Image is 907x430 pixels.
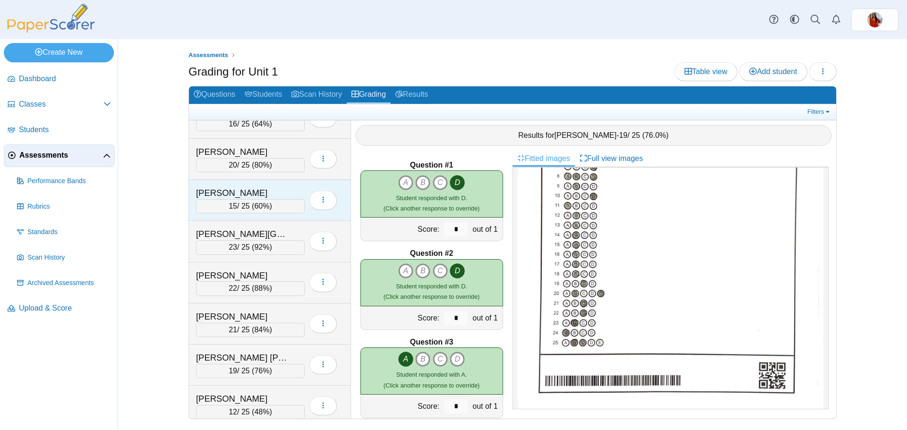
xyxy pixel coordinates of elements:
[513,151,575,167] a: Fitted images
[196,281,305,295] div: / 25 ( )
[196,199,305,213] div: / 25 ( )
[229,120,237,128] span: 16
[13,195,115,218] a: Rubrics
[433,175,448,190] i: C
[470,218,502,241] div: out of 1
[254,367,269,375] span: 76%
[4,4,98,33] img: PaperScorer
[555,131,617,139] span: [PERSON_NAME]
[433,352,448,367] i: C
[619,131,627,139] span: 19
[384,194,479,212] small: (Click another response to override)
[196,352,291,364] div: [PERSON_NAME] [PERSON_NAME]
[851,8,898,31] a: ps.OGhBHyNPaRsHmf03
[188,64,278,80] h1: Grading for Unit 1
[196,311,291,323] div: [PERSON_NAME]
[450,352,465,367] i: D
[415,175,430,190] i: B
[254,326,269,334] span: 84%
[196,364,305,378] div: / 25 ( )
[4,144,115,167] a: Assessments
[4,26,98,34] a: PaperScorer
[867,12,882,27] span: Melanie Castillo
[4,119,115,142] a: Students
[645,131,666,139] span: 76.0%
[450,175,465,190] i: D
[196,158,305,172] div: / 25 ( )
[229,202,237,210] span: 15
[4,68,115,91] a: Dashboard
[254,161,269,169] span: 80%
[27,278,111,288] span: Archived Assessments
[518,12,823,411] img: 3197265_OCTOBER_7_2025T20_10_16_424000000.jpeg
[196,146,291,158] div: [PERSON_NAME]
[384,371,479,388] small: (Click another response to override)
[196,405,305,419] div: / 25 ( )
[361,395,442,418] div: Score:
[415,352,430,367] i: B
[867,12,882,27] img: ps.OGhBHyNPaRsHmf03
[189,86,240,104] a: Questions
[254,243,269,251] span: 92%
[196,240,305,254] div: / 25 ( )
[470,395,502,418] div: out of 1
[19,74,111,84] span: Dashboard
[186,50,231,61] a: Assessments
[27,228,111,237] span: Standards
[4,43,114,62] a: Create New
[229,243,237,251] span: 23
[826,9,847,30] a: Alerts
[415,263,430,278] i: B
[196,228,291,240] div: [PERSON_NAME][GEOGRAPHIC_DATA]
[361,218,442,241] div: Score:
[384,283,479,300] small: (Click another response to override)
[254,408,269,416] span: 48%
[254,202,269,210] span: 60%
[229,284,237,292] span: 22
[749,67,797,76] span: Add student
[19,150,103,160] span: Assessments
[410,337,453,347] b: Question #3
[361,306,442,329] div: Score:
[19,125,111,135] span: Students
[254,120,269,128] span: 64%
[188,51,228,59] span: Assessments
[229,161,237,169] span: 20
[450,263,465,278] i: D
[396,194,467,202] span: Student responded with D.
[675,62,737,81] a: Table view
[391,86,433,104] a: Results
[739,62,807,81] a: Add student
[4,297,115,320] a: Upload & Score
[398,263,413,278] i: A
[805,107,834,117] a: Filters
[19,99,103,110] span: Classes
[470,306,502,329] div: out of 1
[196,117,305,131] div: / 25 ( )
[433,263,448,278] i: C
[19,303,111,313] span: Upload & Score
[396,283,467,290] span: Student responded with D.
[398,175,413,190] i: A
[229,326,237,334] span: 21
[229,408,237,416] span: 12
[229,367,237,375] span: 19
[196,270,291,282] div: [PERSON_NAME]
[4,93,115,116] a: Classes
[347,86,391,104] a: Grading
[27,253,111,262] span: Scan History
[13,272,115,295] a: Archived Assessments
[398,352,413,367] i: A
[13,170,115,193] a: Performance Bands
[196,187,291,199] div: [PERSON_NAME]
[13,221,115,244] a: Standards
[410,160,453,170] b: Question #1
[196,393,291,405] div: [PERSON_NAME]
[356,125,832,146] div: Results for - / 25 ( )
[575,151,648,167] a: Full view images
[396,371,467,378] span: Student responded with A.
[240,86,287,104] a: Students
[196,323,305,337] div: / 25 ( )
[27,202,111,211] span: Rubrics
[27,177,111,186] span: Performance Bands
